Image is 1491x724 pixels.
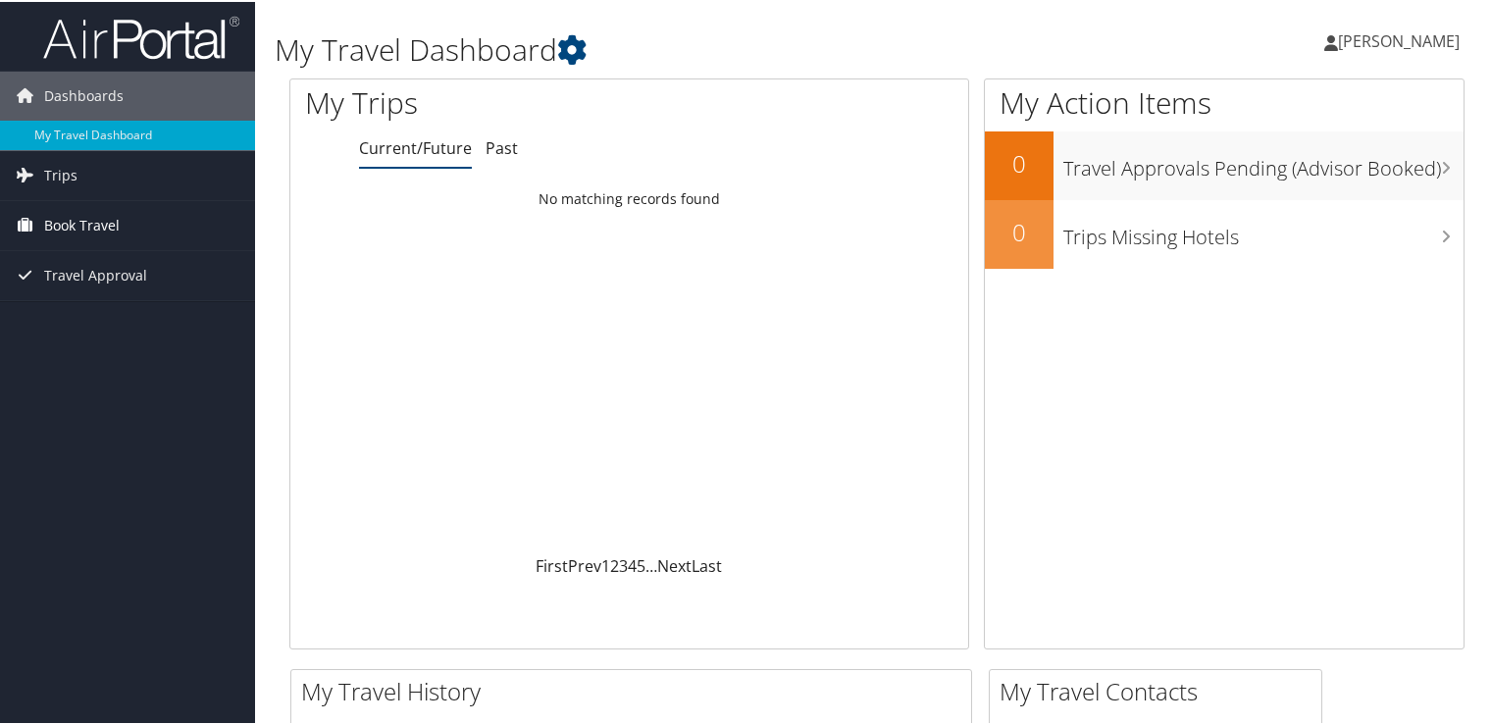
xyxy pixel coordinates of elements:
[44,149,77,198] span: Trips
[601,553,610,575] a: 1
[44,249,147,298] span: Travel Approval
[985,214,1054,247] h2: 0
[1063,212,1464,249] h3: Trips Missing Hotels
[1324,10,1479,69] a: [PERSON_NAME]
[1000,673,1321,706] h2: My Travel Contacts
[1338,28,1460,50] span: [PERSON_NAME]
[290,180,968,215] td: No matching records found
[985,80,1464,122] h1: My Action Items
[44,70,124,119] span: Dashboards
[275,27,1078,69] h1: My Travel Dashboard
[568,553,601,575] a: Prev
[486,135,518,157] a: Past
[43,13,239,59] img: airportal-logo.png
[985,145,1054,179] h2: 0
[692,553,722,575] a: Last
[645,553,657,575] span: …
[301,673,971,706] h2: My Travel History
[536,553,568,575] a: First
[637,553,645,575] a: 5
[985,129,1464,198] a: 0Travel Approvals Pending (Advisor Booked)
[610,553,619,575] a: 2
[44,199,120,248] span: Book Travel
[619,553,628,575] a: 3
[305,80,671,122] h1: My Trips
[1063,143,1464,181] h3: Travel Approvals Pending (Advisor Booked)
[657,553,692,575] a: Next
[985,198,1464,267] a: 0Trips Missing Hotels
[628,553,637,575] a: 4
[359,135,472,157] a: Current/Future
